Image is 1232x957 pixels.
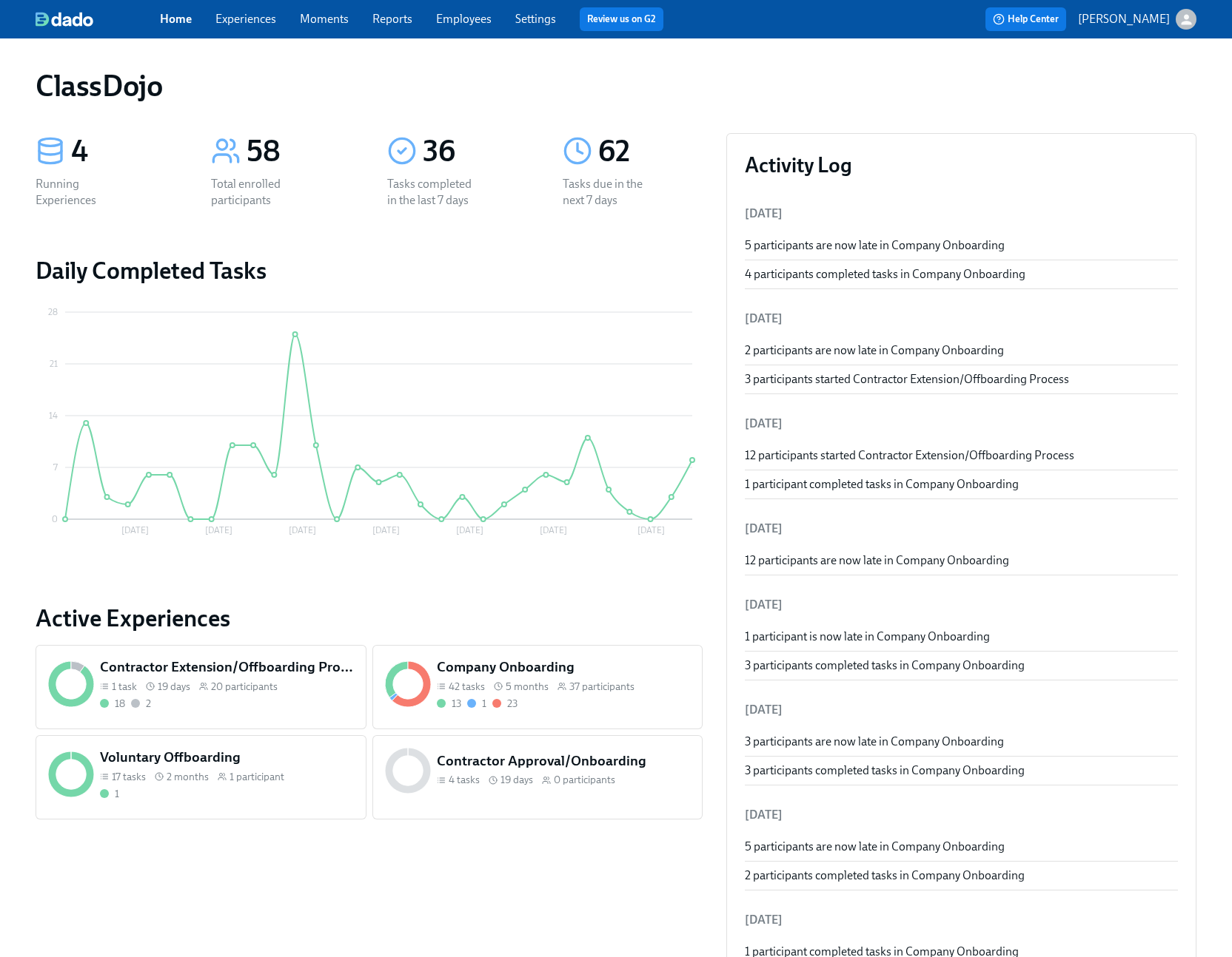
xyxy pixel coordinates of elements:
[48,307,58,317] tspan: 28
[36,12,93,27] img: dado
[745,902,1178,938] li: [DATE]
[437,657,691,677] h5: Company Onboarding
[569,680,635,694] span: 37 participants
[993,12,1059,27] span: Help Center
[211,176,306,209] div: Total enrolled participants
[167,770,209,784] span: 2 months
[36,645,366,729] a: Contractor Extension/Offboarding Process1 task 19 days20 participants182
[745,657,1178,674] div: 3 participants completed tasks in Company Onboarding
[492,697,518,711] div: With overdue tasks
[436,12,492,26] a: Employees
[500,773,533,787] span: 19 days
[372,645,703,729] a: Company Onboarding42 tasks 5 months37 participants13123
[205,525,232,535] tspan: [DATE]
[745,692,1178,728] li: [DATE]
[49,410,58,421] tspan: 14
[745,552,1178,569] div: 12 participants are now late in Company Onboarding
[745,152,1178,178] h3: Activity Log
[745,629,1178,645] div: 1 participant is now late in Company Onboarding
[506,680,549,694] span: 5 months
[372,525,400,535] tspan: [DATE]
[230,770,284,784] span: 1 participant
[745,476,1178,493] div: 1 participant completed tasks in Company Onboarding
[482,697,486,711] div: 1
[554,773,615,787] span: 0 participants
[563,176,657,209] div: Tasks due in the next 7 days
[580,7,663,31] button: Review us on G2
[437,697,461,711] div: Completed all due tasks
[211,680,278,694] span: 20 participants
[745,839,1178,855] div: 5 participants are now late in Company Onboarding
[71,133,175,170] div: 4
[112,770,146,784] span: 17 tasks
[100,697,125,711] div: Completed all due tasks
[437,751,691,771] h5: Contractor Approval/Onboarding
[637,525,665,535] tspan: [DATE]
[1078,11,1170,27] p: [PERSON_NAME]
[456,525,483,535] tspan: [DATE]
[745,301,1178,337] li: [DATE]
[745,406,1178,442] li: [DATE]
[372,12,412,26] a: Reports
[449,773,480,787] span: 4 tasks
[100,748,354,767] h5: Voluntary Offboarding
[36,68,162,104] h1: ClassDojo
[387,176,482,209] div: Tasks completed in the last 7 days
[100,657,354,677] h5: Contractor Extension/Offboarding Process
[36,603,703,633] a: Active Experiences
[100,787,119,801] div: Completed all due tasks
[112,680,137,694] span: 1 task
[158,680,190,694] span: 19 days
[745,447,1178,464] div: 12 participants started Contractor Extension/Offboarding Process
[1078,9,1196,30] button: [PERSON_NAME]
[745,734,1178,750] div: 3 participants are now late in Company Onboarding
[115,787,119,801] div: 1
[372,735,703,819] a: Contractor Approval/Onboarding4 tasks 19 days0 participants
[131,697,151,711] div: Not started
[745,762,1178,779] div: 3 participants completed tasks in Company Onboarding
[247,133,351,170] div: 58
[146,697,151,711] div: 2
[289,525,316,535] tspan: [DATE]
[121,525,149,535] tspan: [DATE]
[36,735,366,819] a: Voluntary Offboarding17 tasks 2 months1 participant1
[300,12,349,26] a: Moments
[587,12,656,27] a: Review us on G2
[52,514,58,524] tspan: 0
[540,525,567,535] tspan: [DATE]
[745,237,1178,254] div: 5 participants are now late in Company Onboarding
[745,266,1178,283] div: 4 participants completed tasks in Company Onboarding
[53,462,58,473] tspan: 7
[452,697,461,711] div: 13
[745,206,783,220] span: [DATE]
[745,371,1178,388] div: 3 participants started Contractor Extension/Offboarding Process
[115,697,125,711] div: 18
[160,12,192,26] a: Home
[423,133,527,170] div: 36
[985,7,1066,31] button: Help Center
[745,342,1178,359] div: 2 participants are now late in Company Onboarding
[507,697,518,711] div: 23
[745,868,1178,884] div: 2 participants completed tasks in Company Onboarding
[745,511,1178,547] li: [DATE]
[467,697,486,711] div: On time with open tasks
[745,797,1178,833] li: [DATE]
[449,680,485,694] span: 42 tasks
[215,12,276,26] a: Experiences
[515,12,556,26] a: Settings
[36,176,130,209] div: Running Experiences
[745,587,1178,623] li: [DATE]
[36,256,703,285] h2: Daily Completed Tasks
[598,133,703,170] div: 62
[36,12,160,27] a: dado
[50,359,58,369] tspan: 21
